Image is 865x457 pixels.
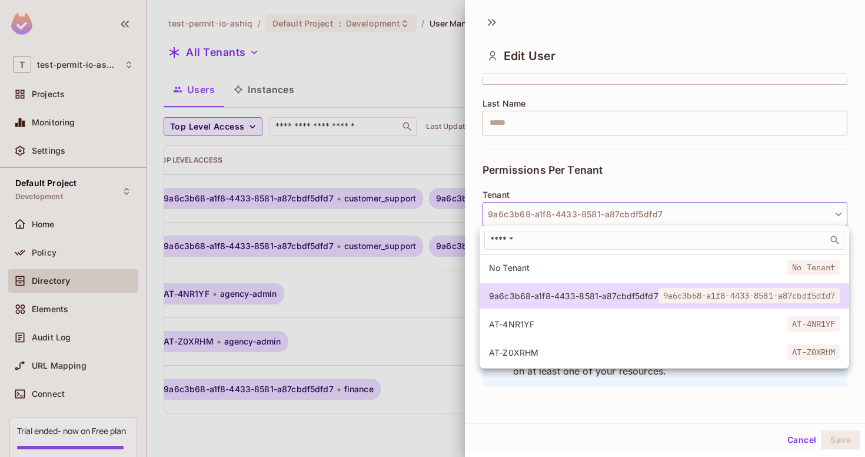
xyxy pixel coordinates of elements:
span: AT-Z0XRHM [489,347,787,358]
span: No Tenant [787,260,840,275]
span: 9a6c3b68-a1f8-4433-8581-a87cbdf5dfd7 [658,288,840,303]
span: AT-Z0XRHM [787,345,840,360]
span: No Tenant [489,262,787,273]
span: AT-4NR1YF [489,319,787,330]
span: AT-4NR1YF [787,316,840,332]
span: 9a6c3b68-a1f8-4433-8581-a87cbdf5dfd7 [489,290,658,302]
